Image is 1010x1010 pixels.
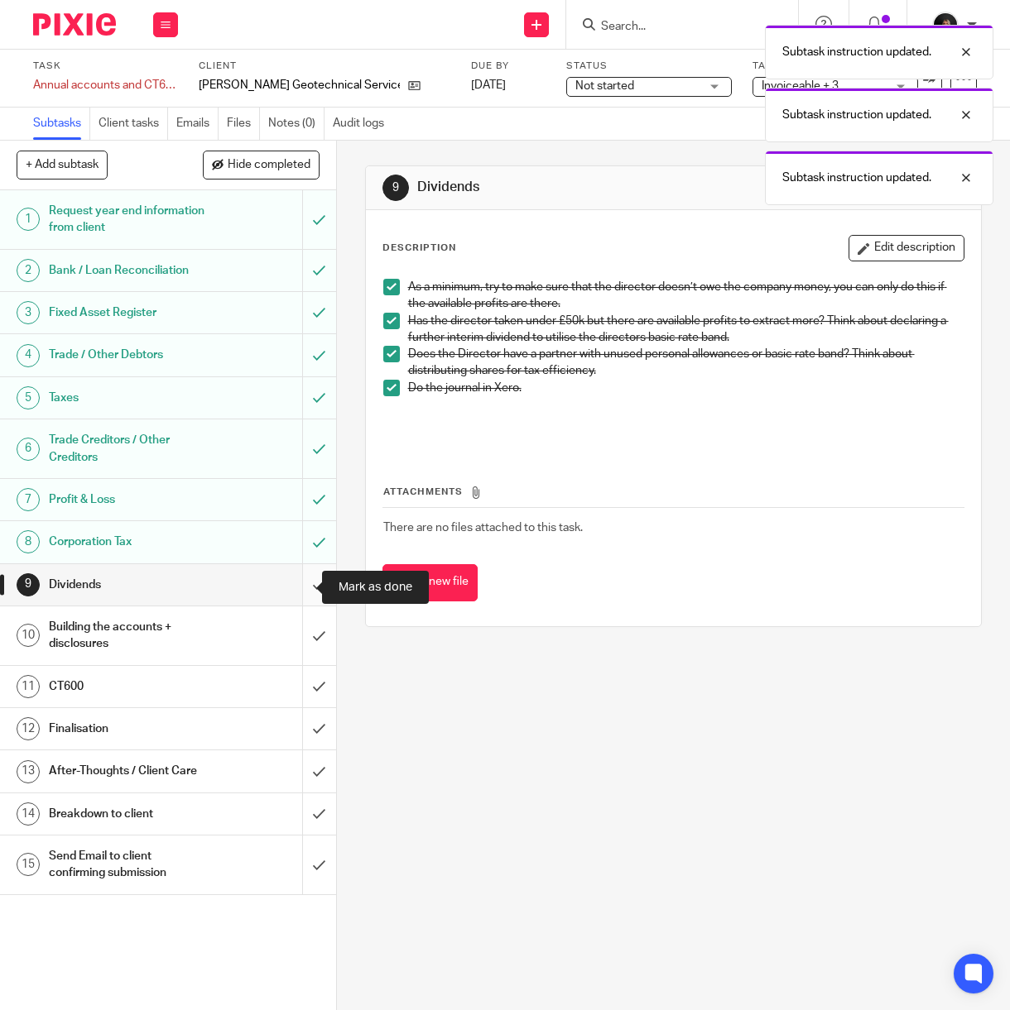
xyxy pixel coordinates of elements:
p: Subtask instruction updated. [782,107,931,123]
label: Due by [471,60,546,73]
span: There are no files attached to this task. [383,522,583,534]
h1: Trade Creditors / Other Creditors [49,428,207,470]
div: 11 [17,675,40,698]
div: 7 [17,488,40,511]
h1: Request year end information from client [49,199,207,241]
h1: Dividends [417,179,709,196]
p: As a minimum, try to make sure that the director doesn’t owe the company money, you can only do t... [408,279,964,313]
a: Emails [176,108,219,140]
h1: Trade / Other Debtors [49,342,207,367]
a: Audit logs [333,108,392,140]
div: 1 [17,208,40,231]
div: 2 [17,259,40,282]
div: 6 [17,438,40,461]
h1: Dividends [49,572,207,597]
p: [PERSON_NAME] Geotechnical Services Ltd [199,77,400,93]
label: Task [33,60,178,73]
button: Attach new file [382,564,478,601]
p: Has the director taken under £50k but there are available profits to extract more? Think about de... [408,313,964,347]
div: 8 [17,530,40,553]
div: 3 [17,301,40,324]
a: Files [227,108,260,140]
div: 13 [17,760,40,783]
div: 5 [17,386,40,409]
h1: Corporation Tax [49,529,207,554]
span: Hide completed [228,159,310,172]
button: Edit description [849,235,964,261]
span: Attachments [383,487,463,496]
p: Do the journal in Xero. [408,380,964,396]
h1: CT600 [49,674,207,699]
div: 12 [17,717,40,740]
div: 9 [17,573,40,596]
h1: Send Email to client confirming submission [49,844,207,886]
div: 15 [17,853,40,876]
div: Annual accounts and CT600 return [33,77,178,93]
button: Hide completed [203,151,320,179]
h1: Bank / Loan Reconciliation [49,258,207,283]
a: Subtasks [33,108,90,140]
p: Subtask instruction updated. [782,44,931,60]
h1: After-Thoughts / Client Care [49,759,207,783]
div: 9 [382,175,409,201]
label: Client [199,60,450,73]
img: 455A9867.jpg [932,12,959,38]
div: 4 [17,344,40,367]
h1: Finalisation [49,716,207,741]
div: 10 [17,624,40,647]
h1: Fixed Asset Register [49,300,207,325]
p: Does the Director have a partner with unused personal allowances or basic rate band? Think about ... [408,346,964,380]
img: Pixie [33,13,116,36]
button: + Add subtask [17,151,108,179]
div: 14 [17,802,40,826]
a: Client tasks [99,108,168,140]
h1: Profit & Loss [49,487,207,512]
h1: Breakdown to client [49,802,207,826]
h1: Building the accounts + disclosures [49,615,207,657]
p: Description [382,242,456,255]
a: Notes (0) [268,108,325,140]
span: [DATE] [471,79,506,91]
h1: Taxes [49,385,207,410]
p: Subtask instruction updated. [782,170,931,186]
